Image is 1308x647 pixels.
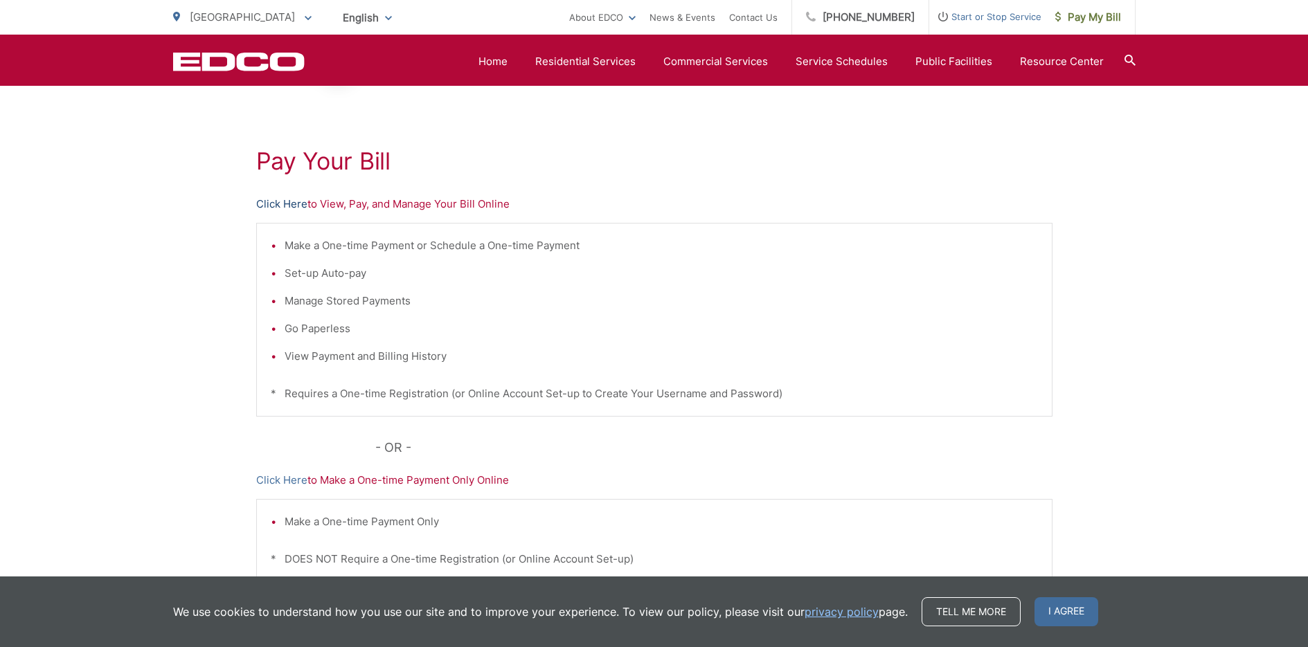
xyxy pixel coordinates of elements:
a: About EDCO [569,9,636,26]
span: I agree [1034,597,1098,626]
li: Manage Stored Payments [285,293,1038,309]
p: to Make a One-time Payment Only Online [256,472,1052,489]
li: View Payment and Billing History [285,348,1038,365]
a: Service Schedules [796,53,888,70]
a: privacy policy [805,603,879,620]
li: Go Paperless [285,320,1038,337]
a: Click Here [256,196,307,212]
span: English [332,6,402,30]
a: Tell me more [922,597,1021,626]
p: - OR - [375,437,1052,458]
p: * Requires a One-time Registration (or Online Account Set-up to Create Your Username and Password) [271,385,1038,402]
li: Make a One-time Payment Only [285,513,1038,530]
a: Residential Services [535,53,636,70]
p: to View, Pay, and Manage Your Bill Online [256,196,1052,212]
a: Home [478,53,508,70]
li: Make a One-time Payment or Schedule a One-time Payment [285,237,1038,254]
h1: Pay Your Bill [256,147,1052,175]
a: News & Events [649,9,715,26]
p: * DOES NOT Require a One-time Registration (or Online Account Set-up) [271,551,1038,567]
a: EDCD logo. Return to the homepage. [173,52,305,71]
span: [GEOGRAPHIC_DATA] [190,10,295,24]
p: We use cookies to understand how you use our site and to improve your experience. To view our pol... [173,603,908,620]
a: Contact Us [729,9,778,26]
li: Set-up Auto-pay [285,265,1038,282]
a: Click Here [256,472,307,489]
a: Commercial Services [663,53,768,70]
a: Resource Center [1020,53,1104,70]
a: Public Facilities [915,53,992,70]
span: Pay My Bill [1055,9,1121,26]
